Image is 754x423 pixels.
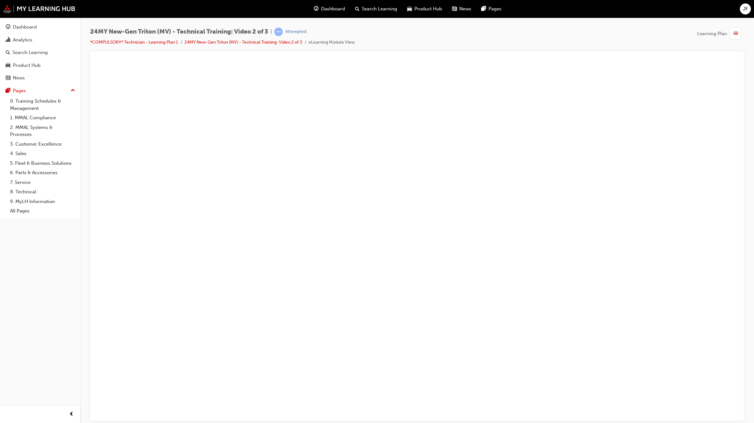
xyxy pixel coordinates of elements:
span: guage-icon [314,5,319,13]
span: Pages [489,5,501,13]
span: list-icon [733,30,738,38]
span: News [459,5,471,13]
span: Learning Plan [697,30,727,37]
button: Pages [3,85,78,97]
div: Search Learning [13,49,48,56]
a: Dashboard [3,21,78,33]
div: Product Hub [13,62,41,69]
span: up-icon [71,87,75,95]
a: 2. MMAL Systems & Processes [8,123,78,139]
a: 4. Sales [8,149,78,158]
div: Analytics [13,36,32,44]
button: Learning Plan [697,28,744,40]
span: search-icon [6,50,10,56]
span: car-icon [6,63,10,68]
a: 0. Training Schedules & Management [8,96,78,113]
span: news-icon [6,75,10,81]
span: search-icon [355,5,359,13]
a: 8. Technical [8,187,78,197]
div: Dashboard [13,24,37,31]
span: car-icon [407,5,412,13]
a: 9. MyLH Information [8,197,78,206]
img: mmal [3,5,75,13]
a: 7. Service [8,178,78,187]
button: JF [740,3,751,14]
span: prev-icon [69,410,74,418]
a: 5. Fleet & Business Solutions [8,158,78,168]
div: Attempted [285,29,306,35]
a: 6. Parts & Accessories [8,168,78,178]
div: News [13,74,25,82]
a: 3. Customer Excellence [8,139,78,149]
span: pages-icon [481,5,486,13]
a: guage-iconDashboard [309,3,350,15]
button: DashboardAnalyticsSearch LearningProduct HubNews [3,20,78,85]
span: guage-icon [6,24,10,30]
a: car-iconProduct Hub [402,3,447,15]
span: learningRecordVerb_ATTEMPT-icon [274,28,283,36]
span: chart-icon [6,37,10,43]
span: 24MY New-Gen Triton (MV) - Technical Training: Video 2 of 3 [90,28,268,35]
a: news-iconNews [447,3,476,15]
span: Dashboard [321,5,345,13]
span: JF [743,5,748,13]
a: pages-iconPages [476,3,506,15]
a: *COMPULSORY* Technician - Learning Plan 1 [90,40,178,45]
a: All Pages [8,206,78,216]
a: Search Learning [3,47,78,58]
a: 1. MMAL Compliance [8,113,78,123]
span: news-icon [452,5,457,13]
span: pages-icon [6,88,10,94]
span: | [270,28,272,35]
a: Analytics [3,34,78,46]
a: News [3,72,78,84]
div: Pages [13,87,26,94]
span: Search Learning [362,5,397,13]
a: 24MY New-Gen Triton (MV) - Technical Training: Video 2 of 3 [184,40,302,45]
li: eLearning Module View [309,39,355,46]
a: search-iconSearch Learning [350,3,402,15]
a: Product Hub [3,60,78,71]
span: Product Hub [414,5,442,13]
